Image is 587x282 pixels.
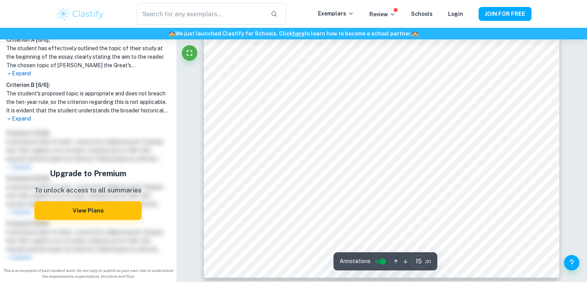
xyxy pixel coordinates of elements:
h6: Criterion A [ 6 / 6 ]: [6,36,170,44]
span: 🏫 [412,31,418,37]
a: here [293,31,304,37]
h1: The student has effectively outlined the topic of their study at the beginning of the essay, clea... [6,44,170,70]
p: Expand [6,115,170,123]
span: This is an example of past student work. Do not copy or submit as your own. Use to understand the... [3,268,173,279]
h1: The student's proposed topic is appropriate and does not breach the ten-year rule, so the criteri... [6,89,170,115]
a: Login [448,11,463,17]
input: Search for any exemplars... [137,3,264,25]
img: Clastify logo [56,6,105,22]
button: Fullscreen [182,45,197,61]
h5: Upgrade to Premium [34,168,142,179]
h6: We just launched Clastify for Schools. Click to learn how to become a school partner. [2,29,585,38]
a: Schools [411,11,433,17]
p: Review [369,10,396,19]
p: To unlock access to all summaries [34,185,142,195]
h6: Criterion B [ 6 / 6 ]: [6,81,170,89]
span: 🏫 [169,31,175,37]
span: Annotations [340,257,370,265]
p: Expand [6,70,170,78]
p: Exemplars [318,9,354,18]
span: / 21 [425,258,431,265]
button: JOIN FOR FREE [479,7,531,21]
button: View Plans [34,201,142,220]
button: Help and Feedback [564,255,579,270]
